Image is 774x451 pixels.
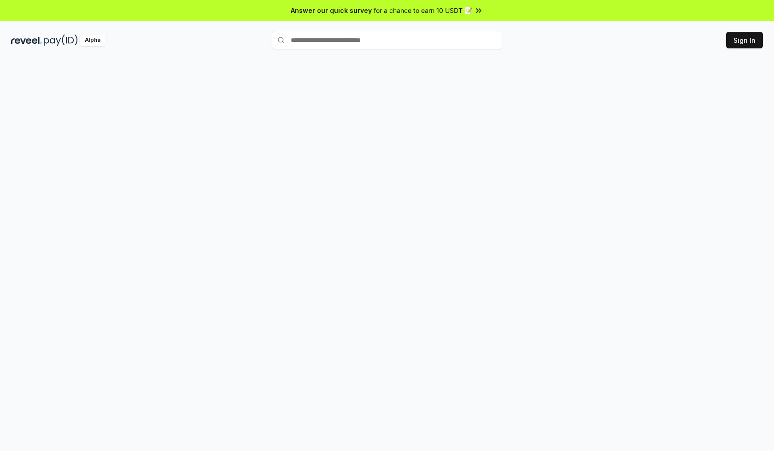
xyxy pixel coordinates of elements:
[374,6,472,15] span: for a chance to earn 10 USDT 📝
[726,32,763,48] button: Sign In
[291,6,372,15] span: Answer our quick survey
[44,35,78,46] img: pay_id
[11,35,42,46] img: reveel_dark
[80,35,106,46] div: Alpha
